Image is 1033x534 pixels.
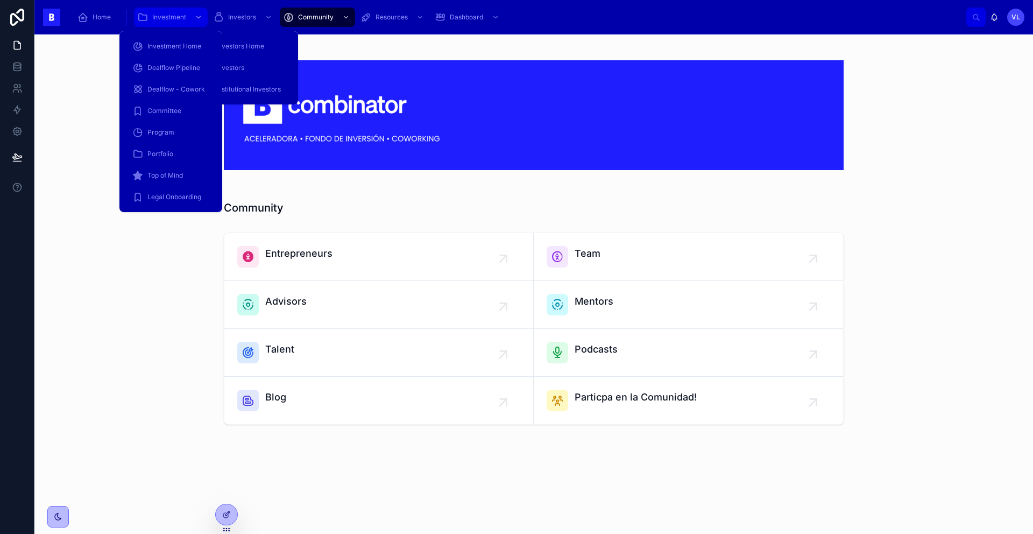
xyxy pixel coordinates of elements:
a: Blog [224,377,534,424]
img: App logo [43,9,60,26]
span: Investment [152,13,186,22]
span: Institutional Investors [216,85,281,94]
a: Talent [224,329,534,377]
a: Institutional Investors [195,80,292,99]
span: VL [1011,13,1020,22]
span: Dealflow Pipeline [147,64,200,72]
img: 18590-Captura-de-Pantalla-2024-03-07-a-las-17.49.44.png [224,60,844,170]
a: Resources [357,8,429,27]
span: Mentors [575,294,613,309]
a: Investors [210,8,278,27]
span: Entrepreneurs [265,246,332,261]
a: Dealflow Pipeline [126,58,216,78]
a: Entrepreneurs [224,233,534,281]
a: Home [74,8,118,27]
div: scrollable content [69,5,966,29]
a: Investors [195,58,292,78]
a: Mentors [534,281,843,329]
a: Dealflow - Cowork [126,80,216,99]
span: Portfolio [147,150,173,158]
span: Advisors [265,294,307,309]
span: Resources [376,13,408,22]
span: Particpa en la Comunidad! [575,390,697,405]
span: Podcasts [575,342,618,357]
span: Top of Mind [147,171,183,180]
a: Committee [126,101,216,121]
span: Dashboard [450,13,483,22]
h1: Community [224,200,284,215]
span: Investors Home [216,42,264,51]
a: Legal Onboarding [126,187,216,207]
span: Dealflow - Cowork [147,85,205,94]
a: Investors Home [195,37,292,56]
a: Dashboard [431,8,505,27]
a: Team [534,233,843,281]
a: Community [280,8,355,27]
a: Portfolio [126,144,216,164]
a: Investment Home [126,37,216,56]
span: Community [298,13,334,22]
span: Program [147,128,174,137]
a: Podcasts [534,329,843,377]
span: Investors [216,64,244,72]
span: Investors [228,13,256,22]
span: Legal Onboarding [147,193,201,201]
span: Committee [147,107,181,115]
a: Advisors [224,281,534,329]
span: Home [93,13,111,22]
a: Particpa en la Comunidad! [534,377,843,424]
a: Investment [134,8,208,27]
span: Blog [265,390,286,405]
span: Team [575,246,600,261]
span: Investment Home [147,42,201,51]
a: Program [126,123,216,142]
span: Talent [265,342,294,357]
a: Top of Mind [126,166,216,185]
